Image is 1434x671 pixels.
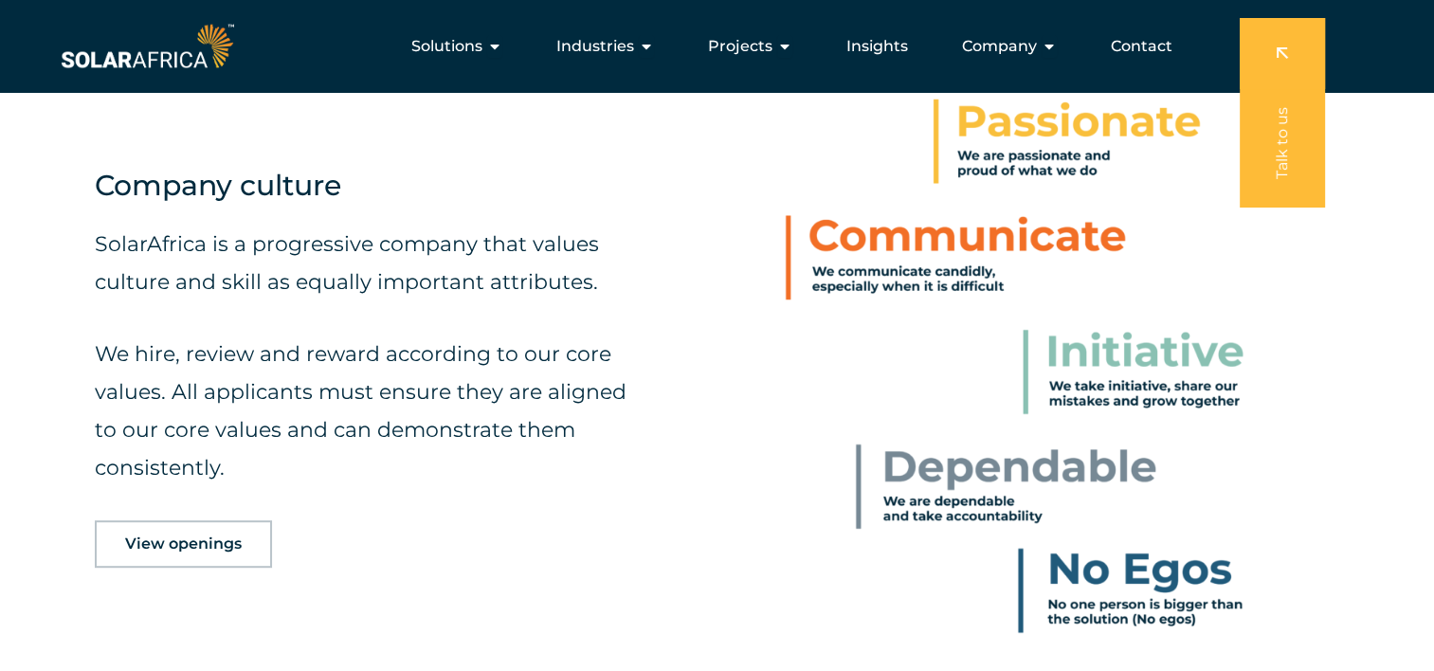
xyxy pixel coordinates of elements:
[708,35,772,58] span: Projects
[962,35,1037,58] span: Company
[95,231,599,295] span: SolarAfrica is a progressive company that values culture and skill as equally important attributes.
[95,164,643,207] h4: Company culture
[556,35,634,58] span: Industries
[95,520,272,568] a: View openings
[95,341,626,481] span: We hire, review and reward according to our core values. All applicants must ensure they are alig...
[238,27,1188,65] nav: Menu
[125,536,242,552] span: View openings
[238,27,1188,65] div: Menu Toggle
[411,35,482,58] span: Solutions
[846,35,908,58] a: Insights
[1111,35,1172,58] a: Contact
